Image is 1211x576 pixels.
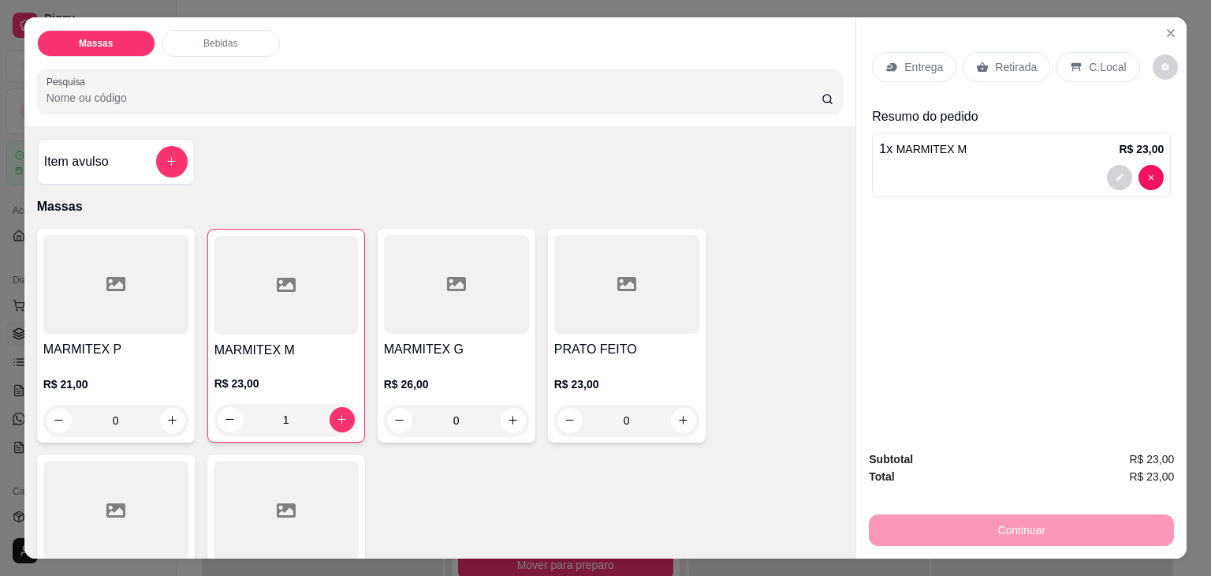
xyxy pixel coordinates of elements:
[218,407,243,432] button: decrease-product-quantity
[869,470,894,483] strong: Total
[37,197,844,216] p: Massas
[384,376,529,392] p: R$ 26,00
[1089,59,1126,75] p: C.Local
[557,408,583,433] button: decrease-product-quantity
[214,341,358,360] h4: MARMITEX M
[1158,21,1183,46] button: Close
[554,376,699,392] p: R$ 23,00
[43,376,188,392] p: R$ 21,00
[384,340,529,359] h4: MARMITEX G
[554,340,699,359] h4: PRATO FEITO
[47,75,91,88] label: Pesquisa
[43,340,188,359] h4: MARMITEX P
[79,37,113,50] p: Massas
[47,408,72,433] button: decrease-product-quantity
[879,140,967,159] p: 1 x
[872,107,1171,126] p: Resumo do pedido
[44,152,109,171] h4: Item avulso
[869,453,913,466] strong: Subtotal
[995,59,1037,75] p: Retirada
[203,37,237,50] p: Bebidas
[896,143,967,155] span: MARMITEX M
[387,408,412,433] button: decrease-product-quantity
[1129,468,1174,485] span: R$ 23,00
[156,146,188,178] button: add-separate-item
[330,407,355,432] button: increase-product-quantity
[214,376,358,391] p: R$ 23,00
[1153,54,1178,80] button: decrease-product-quantity
[1107,165,1132,190] button: decrease-product-quantity
[160,408,185,433] button: increase-product-quantity
[501,408,526,433] button: increase-product-quantity
[904,59,943,75] p: Entrega
[1138,165,1164,190] button: decrease-product-quantity
[47,90,822,106] input: Pesquisa
[1119,141,1164,157] p: R$ 23,00
[671,408,696,433] button: increase-product-quantity
[1129,451,1174,468] span: R$ 23,00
